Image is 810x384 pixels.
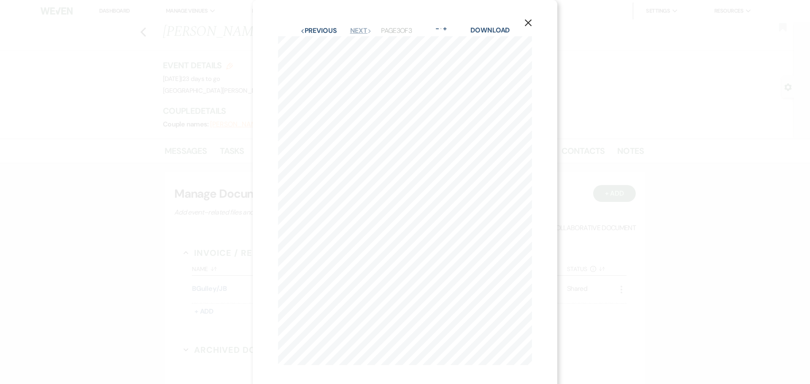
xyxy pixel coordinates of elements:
button: Previous [300,27,337,34]
button: Next [350,27,372,34]
button: - [434,25,441,32]
a: Download [470,26,510,35]
p: Page 3 of 3 [381,25,412,36]
button: + [442,25,448,32]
